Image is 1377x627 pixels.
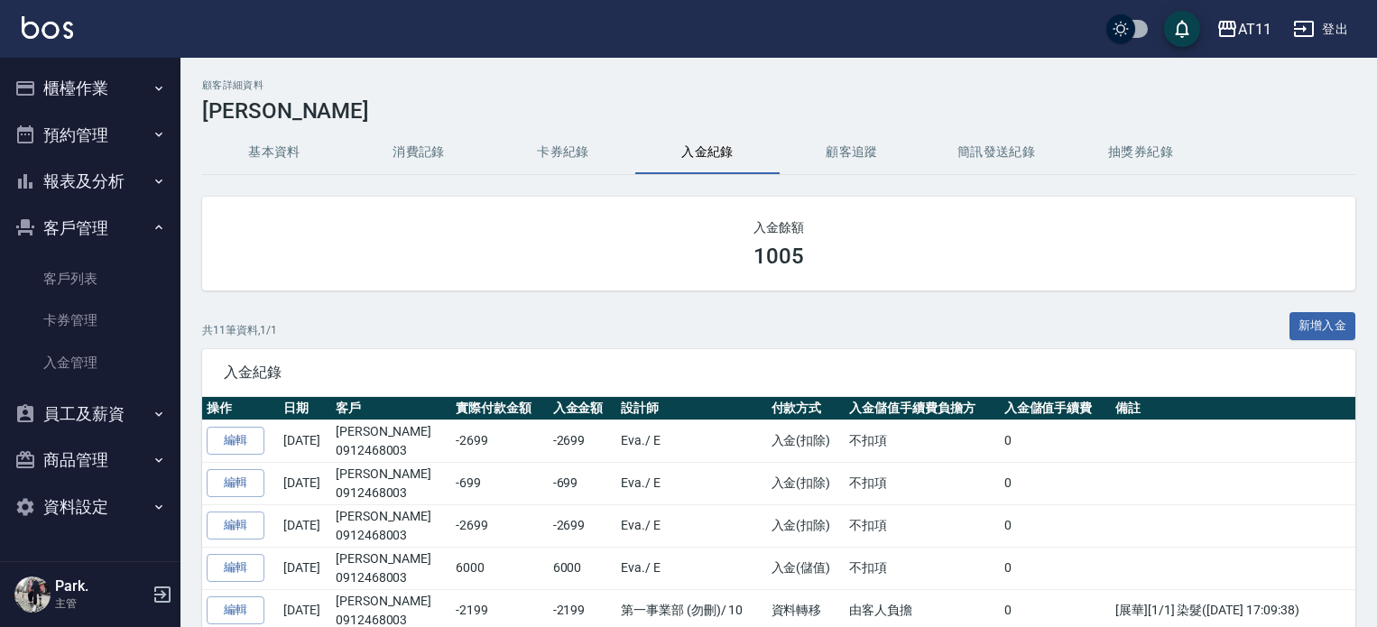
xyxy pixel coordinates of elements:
td: 入金(扣除) [767,420,846,462]
td: 不扣項 [845,420,999,462]
button: 顧客追蹤 [780,131,924,174]
button: save [1164,11,1200,47]
img: Logo [22,16,73,39]
td: -699 [451,462,548,504]
td: Eva. / E [616,504,767,547]
td: [DATE] [279,420,331,462]
button: 資料設定 [7,484,173,530]
th: 實際付款金額 [451,397,548,420]
button: 基本資料 [202,131,347,174]
td: 0 [1000,420,1111,462]
td: 入金(扣除) [767,504,846,547]
td: -2699 [451,504,548,547]
p: 0912468003 [336,568,447,587]
a: 編輯 [207,469,264,497]
td: [PERSON_NAME] [331,420,451,462]
p: 共 11 筆資料, 1 / 1 [202,322,277,338]
th: 日期 [279,397,331,420]
th: 操作 [202,397,279,420]
td: [DATE] [279,547,331,589]
td: Eva. / E [616,420,767,462]
td: 不扣項 [845,547,999,589]
button: 入金紀錄 [635,131,780,174]
td: -2699 [451,420,548,462]
button: 簡訊發送紀錄 [924,131,1068,174]
a: 客戶列表 [7,258,173,300]
button: 櫃檯作業 [7,65,173,112]
button: 客戶管理 [7,205,173,252]
button: 員工及薪資 [7,391,173,438]
th: 設計師 [616,397,767,420]
a: 入金管理 [7,342,173,383]
td: -2699 [549,420,616,462]
p: 0912468003 [336,484,447,503]
td: 不扣項 [845,504,999,547]
td: 入金(儲值) [767,547,846,589]
td: Eva. / E [616,547,767,589]
td: [PERSON_NAME] [331,462,451,504]
th: 入金金額 [549,397,616,420]
button: 消費記錄 [347,131,491,174]
td: 不扣項 [845,462,999,504]
button: 登出 [1286,13,1355,46]
button: 報表及分析 [7,158,173,205]
a: 編輯 [207,512,264,539]
a: 編輯 [207,427,264,455]
td: [DATE] [279,462,331,504]
h5: Park. [55,577,147,595]
td: 0 [1000,462,1111,504]
td: 0 [1000,504,1111,547]
button: 商品管理 [7,437,173,484]
button: 卡券紀錄 [491,131,635,174]
td: Eva. / E [616,462,767,504]
button: AT11 [1209,11,1279,48]
td: [DATE] [279,504,331,547]
th: 備註 [1111,397,1355,420]
th: 付款方式 [767,397,846,420]
h3: 1005 [753,244,804,269]
p: 0912468003 [336,441,447,460]
h2: 入金餘額 [224,218,1334,236]
span: 入金紀錄 [224,364,1334,382]
td: 0 [1000,547,1111,589]
img: Person [14,576,51,613]
td: -699 [549,462,616,504]
h3: [PERSON_NAME] [202,98,1355,124]
div: AT11 [1238,18,1271,41]
th: 入金儲值手續費負擔方 [845,397,999,420]
p: 主管 [55,595,147,612]
td: 6000 [451,547,548,589]
a: 編輯 [207,554,264,582]
button: 抽獎券紀錄 [1068,131,1213,174]
td: [PERSON_NAME] [331,547,451,589]
p: 0912468003 [336,526,447,545]
a: 編輯 [207,596,264,624]
td: [PERSON_NAME] [331,504,451,547]
th: 入金儲值手續費 [1000,397,1111,420]
a: 卡券管理 [7,300,173,341]
h2: 顧客詳細資料 [202,79,1355,91]
td: 入金(扣除) [767,462,846,504]
button: 新增入金 [1289,312,1356,340]
td: -2699 [549,504,616,547]
button: 預約管理 [7,112,173,159]
th: 客戶 [331,397,451,420]
td: 6000 [549,547,616,589]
